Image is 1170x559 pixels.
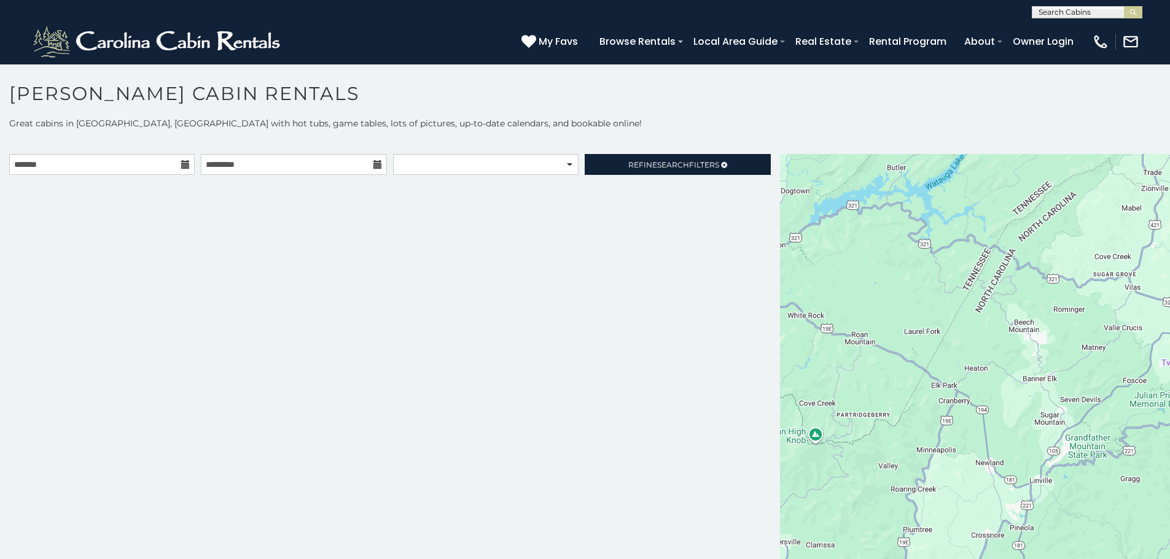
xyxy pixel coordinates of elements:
[1007,31,1080,52] a: Owner Login
[628,160,719,169] span: Refine Filters
[31,23,286,60] img: White-1-2.png
[521,34,581,50] a: My Favs
[1122,33,1139,50] img: mail-regular-white.png
[687,31,784,52] a: Local Area Guide
[657,160,689,169] span: Search
[789,31,857,52] a: Real Estate
[1092,33,1109,50] img: phone-regular-white.png
[539,34,578,49] span: My Favs
[585,154,770,175] a: RefineSearchFilters
[863,31,953,52] a: Rental Program
[593,31,682,52] a: Browse Rentals
[958,31,1001,52] a: About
